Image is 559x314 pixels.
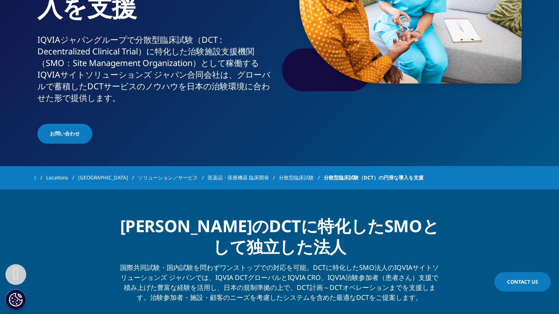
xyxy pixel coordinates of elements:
a: 医薬品・医療機器 臨床開発 [208,170,279,185]
a: [GEOGRAPHIC_DATA] [78,170,138,185]
a: Locations [46,170,78,185]
a: ソリューション／サービス [138,170,208,185]
p: IQVIAジャパングループで分散型臨床試験（DCT : Decentralized Clinical Trial）に特化した治験施設支援機関（SMO：Site Management Organi... [37,34,276,109]
div: 国際共同試験・国内試験を問わずワンストップでの対応を可能。DCTに特化したSMO法人のIQVIAサイトソリューションズ ジャパンでは、IQVIA DCTグローバルとIQVIA CRO、IQVIA... [119,257,440,302]
button: Cookie 設定 [5,289,26,310]
a: 分散型臨床試験 [279,170,324,185]
span: 分散型臨床試験（DCT）の円滑な導入を支援 [324,170,424,185]
a: Contact Us [495,272,551,292]
span: お問い合わせ [50,130,80,137]
span: Contact Us [507,278,538,285]
a: お問い合わせ [37,124,92,144]
div: [PERSON_NAME]のDCTに特化したSMOとして独立した法人 [119,210,440,257]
